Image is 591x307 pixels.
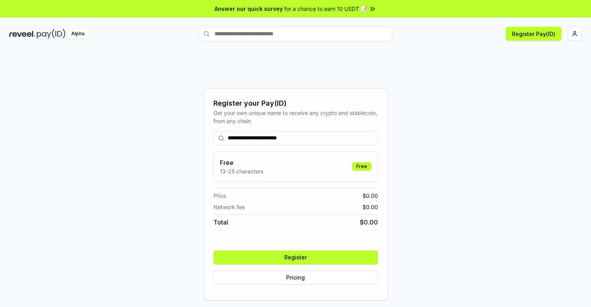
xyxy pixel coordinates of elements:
[213,203,245,211] span: Network fee
[213,109,378,125] div: Get your own unique name to receive any crypto and stablecoin, from any chain
[213,192,226,200] span: Price
[9,29,35,39] img: reveel_dark
[213,271,378,285] button: Pricing
[67,29,89,39] div: Alpha
[506,27,562,41] button: Register Pay(ID)
[363,203,378,211] span: $ 0.00
[213,98,378,109] div: Register your Pay(ID)
[360,218,378,227] span: $ 0.00
[352,162,371,171] div: Free
[213,218,228,227] span: Total
[213,250,378,264] button: Register
[220,167,263,175] p: 13-25 characters
[220,158,263,167] h3: Free
[37,29,65,39] img: pay_id
[215,5,283,13] span: Answer our quick survey
[284,5,367,13] span: for a chance to earn 10 USDT 📝
[363,192,378,200] span: $ 0.00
